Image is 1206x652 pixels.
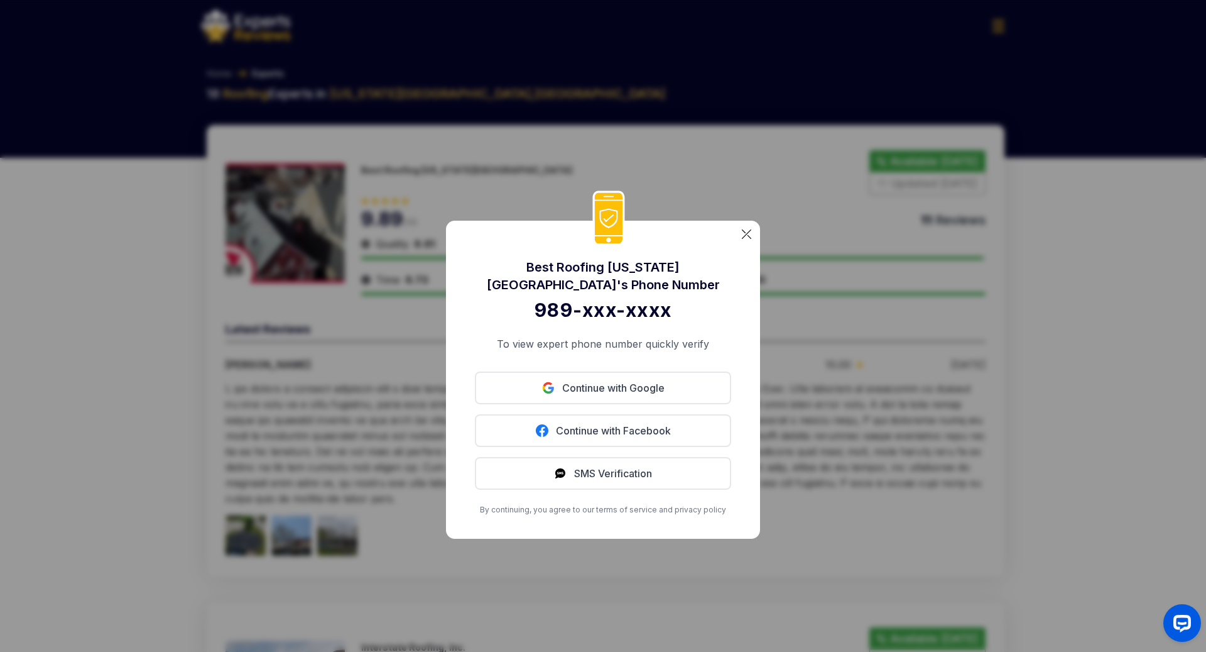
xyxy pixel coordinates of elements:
[475,372,731,404] button: Continue with Google
[475,336,731,351] p: To view expert phone number quickly verify
[475,505,731,515] p: By continuing, you agree to our terms of service and privacy policy
[1153,599,1206,652] iframe: OpenWidget widget
[475,457,731,490] button: SMS Verification
[475,258,731,294] div: Best Roofing [US_STATE][GEOGRAPHIC_DATA] 's Phone Number
[475,299,731,321] div: 989-xxx-xxxx
[742,229,751,239] img: categoryImgae
[592,191,625,246] img: phoneIcon
[475,414,731,447] button: Continue with Facebook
